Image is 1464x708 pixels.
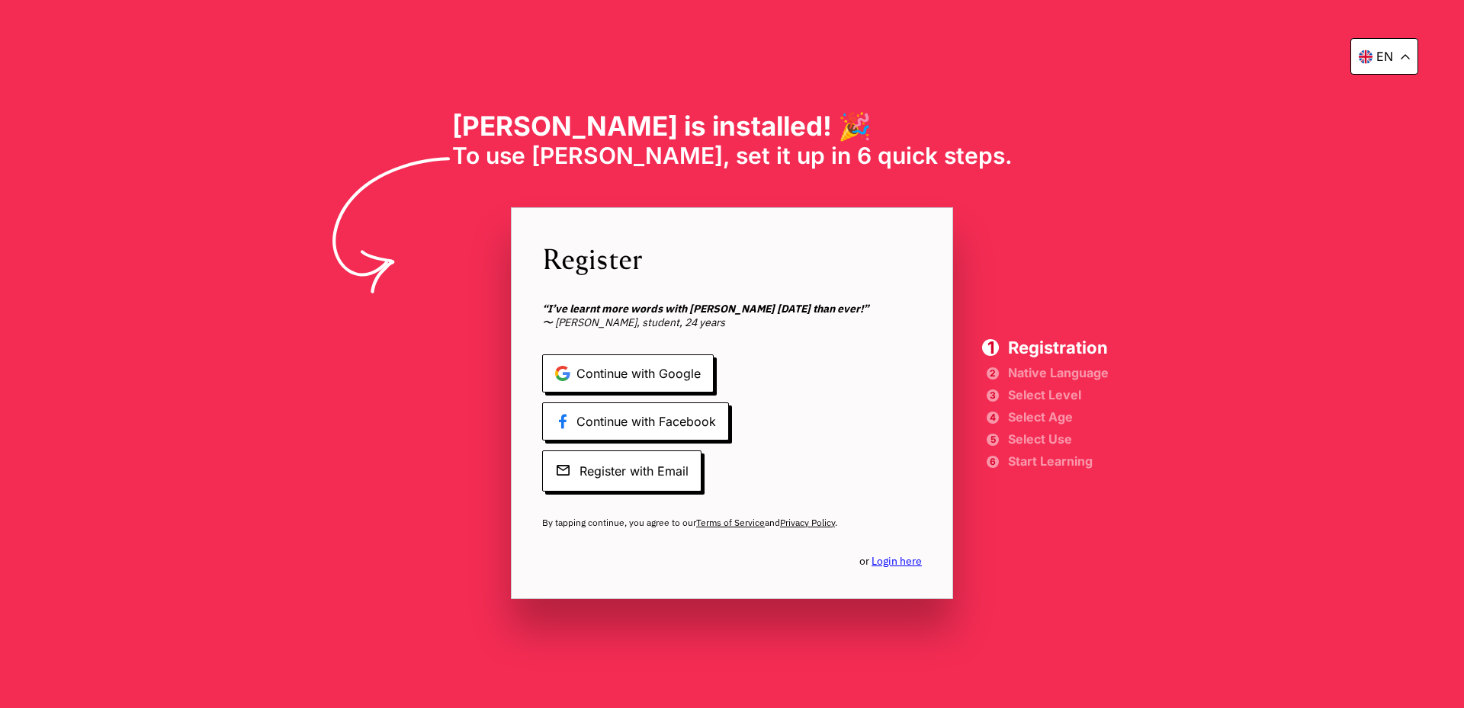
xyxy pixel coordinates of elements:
span: By tapping continue, you agree to our and . [542,517,922,529]
span: To use [PERSON_NAME], set it up in 6 quick steps. [452,142,1013,169]
span: Registration [1008,339,1109,356]
span: Register [542,239,922,277]
p: en [1376,49,1393,64]
span: 〜 [PERSON_NAME], student, 24 years [542,302,922,329]
a: Terms of Service [696,517,765,528]
span: Select Age [1008,412,1109,422]
b: “I’ve learnt more words with [PERSON_NAME] [DATE] than ever!” [542,302,868,316]
a: Login here [872,554,922,568]
span: Select Use [1008,434,1109,444]
span: Native Language [1008,367,1109,378]
span: Continue with Facebook [542,402,729,440]
span: Continue with Google [542,354,714,392]
span: Start Learning [1008,456,1109,466]
h1: [PERSON_NAME] is installed! 🎉 [452,110,1013,142]
a: Privacy Policy [780,517,835,528]
span: Select Level [1008,389,1109,400]
span: or [859,554,922,568]
span: Register with Email [542,450,701,492]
